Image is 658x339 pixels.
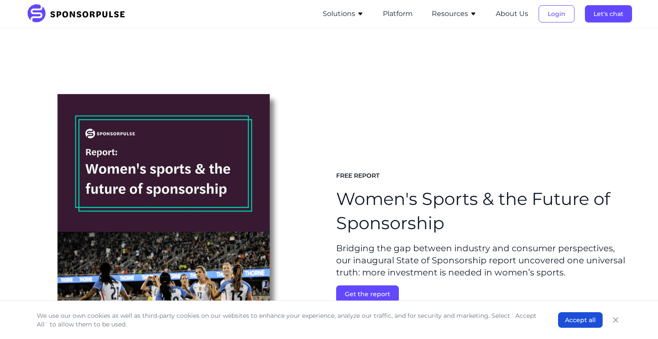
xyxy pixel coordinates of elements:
[336,172,379,180] span: FREE REPORT
[383,10,413,18] a: Platform
[432,9,477,19] button: Resources
[585,10,632,18] a: Let's chat
[496,9,528,19] button: About Us
[336,285,645,303] a: Get the report
[558,312,603,328] button: Accept all
[610,314,622,326] button: Close
[26,4,132,23] img: SponsorPulse
[383,9,413,19] button: Platform
[323,9,364,19] button: Solutions
[496,10,528,18] a: About Us
[585,5,632,22] button: Let's chat
[336,242,627,278] p: Bridging the gap between industry and consumer perspectives, our inaugural State of Sponsorship r...
[336,285,399,303] button: Get the report
[37,311,541,329] p: We use our own cookies as well as third-party cookies on our websites to enhance your experience,...
[336,187,645,235] h1: Women's Sports & the Future of Sponsorship
[539,5,575,22] button: Login
[539,10,575,18] a: Login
